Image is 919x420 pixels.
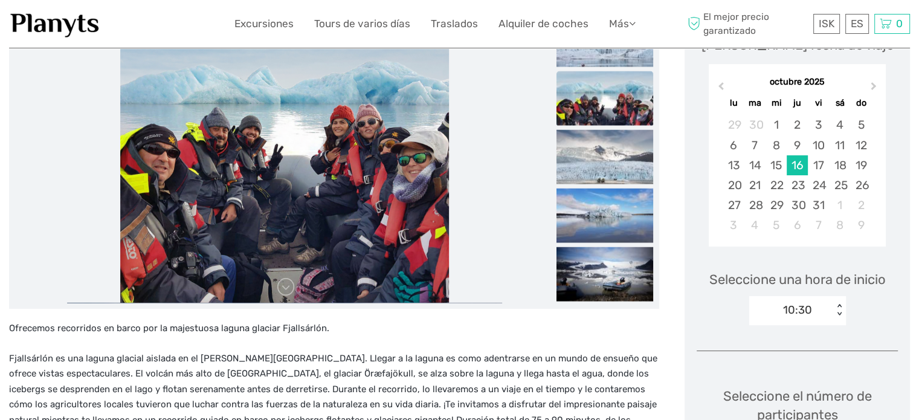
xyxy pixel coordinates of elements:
div: Choose viernes, 31 de octubre de 2025 [808,195,829,215]
div: Choose sábado, 4 de octubre de 2025 [829,115,850,135]
div: Choose lunes, 6 de octubre de 2025 [723,135,744,155]
div: Choose martes, 14 de octubre de 2025 [744,155,766,175]
img: 096584064ae04760be32854a3869a7bb_slider_thumbnail.jpeg [556,130,653,184]
div: Choose viernes, 10 de octubre de 2025 [808,135,829,155]
a: Tours de varios días [314,15,410,33]
div: Choose viernes, 7 de noviembre de 2025 [808,215,829,235]
div: Choose domingo, 19 de octubre de 2025 [851,155,872,175]
div: Choose jueves, 2 de octubre de 2025 [787,115,808,135]
div: Choose viernes, 17 de octubre de 2025 [808,155,829,175]
a: Alquiler de coches [498,15,588,33]
div: Choose domingo, 2 de noviembre de 2025 [851,195,872,215]
p: We're away right now. Please check back later! [17,21,137,31]
div: Choose martes, 7 de octubre de 2025 [744,135,766,155]
div: Choose jueves, 6 de noviembre de 2025 [787,215,808,235]
img: 2dd5ffc0d8f74b1da60cddfd322bf075_slider_thumbnail.jpeg [556,247,653,302]
div: ma [744,95,766,111]
div: do [851,95,872,111]
div: Choose miércoles, 1 de octubre de 2025 [766,115,787,135]
div: Choose martes, 21 de octubre de 2025 [744,175,766,195]
span: Seleccione una hora de inicio [709,270,886,289]
div: Choose jueves, 30 de octubre de 2025 [787,195,808,215]
p: Ofrecemos recorridos en barco por la majestuosa laguna glaciar Fjallsárlón. [9,321,659,337]
div: Choose domingo, 12 de octubre de 2025 [851,135,872,155]
div: Choose lunes, 20 de octubre de 2025 [723,175,744,195]
img: 947a6642df654ef2a716231b6840a855_slider_thumbnail.jpg [556,71,653,126]
div: sá [829,95,850,111]
div: mi [766,95,787,111]
div: Choose lunes, 13 de octubre de 2025 [723,155,744,175]
button: Next Month [865,79,885,99]
a: Excursiones [234,15,294,33]
button: Previous Month [710,79,729,99]
div: Choose miércoles, 5 de noviembre de 2025 [766,215,787,235]
div: Choose sábado, 1 de noviembre de 2025 [829,195,850,215]
div: Choose miércoles, 15 de octubre de 2025 [766,155,787,175]
button: Open LiveChat chat widget [139,19,153,33]
a: Más [609,15,636,33]
div: Choose viernes, 24 de octubre de 2025 [808,175,829,195]
span: El mejor precio garantizado [685,10,810,37]
div: octubre 2025 [709,76,886,89]
div: Choose sábado, 25 de octubre de 2025 [829,175,850,195]
div: Choose jueves, 23 de octubre de 2025 [787,175,808,195]
div: month 2025-10 [713,115,882,235]
div: < > [834,304,845,317]
div: Choose martes, 30 de septiembre de 2025 [744,115,766,135]
div: Choose jueves, 9 de octubre de 2025 [787,135,808,155]
div: lu [723,95,744,111]
div: vi [808,95,829,111]
div: Choose sábado, 11 de octubre de 2025 [829,135,850,155]
div: Choose lunes, 27 de octubre de 2025 [723,195,744,215]
div: Choose miércoles, 22 de octubre de 2025 [766,175,787,195]
span: ISK [819,18,834,30]
div: Choose domingo, 5 de octubre de 2025 [851,115,872,135]
div: Choose martes, 28 de octubre de 2025 [744,195,766,215]
img: 947a6642df654ef2a716231b6840a855_main_slider.jpg [120,13,449,303]
div: Choose sábado, 18 de octubre de 2025 [829,155,850,175]
div: Choose martes, 4 de noviembre de 2025 [744,215,766,235]
div: Choose viernes, 3 de octubre de 2025 [808,115,829,135]
div: Choose domingo, 26 de octubre de 2025 [851,175,872,195]
img: 1453-555b4ac7-172b-4ae9-927d-298d0724a4f4_logo_small.jpg [9,9,101,39]
a: Traslados [431,15,478,33]
div: ju [787,95,808,111]
span: 0 [894,18,904,30]
div: Choose miércoles, 8 de octubre de 2025 [766,135,787,155]
div: Choose lunes, 29 de septiembre de 2025 [723,115,744,135]
div: ES [845,14,869,34]
div: Choose domingo, 9 de noviembre de 2025 [851,215,872,235]
div: Choose lunes, 3 de noviembre de 2025 [723,215,744,235]
div: Choose jueves, 16 de octubre de 2025 [787,155,808,175]
div: Choose miércoles, 29 de octubre de 2025 [766,195,787,215]
div: 10:30 [783,302,812,318]
img: 0af9abf64c4e4d9a8571516d47d79ea4_slider_thumbnail.jpeg [556,189,653,243]
div: Choose sábado, 8 de noviembre de 2025 [829,215,850,235]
